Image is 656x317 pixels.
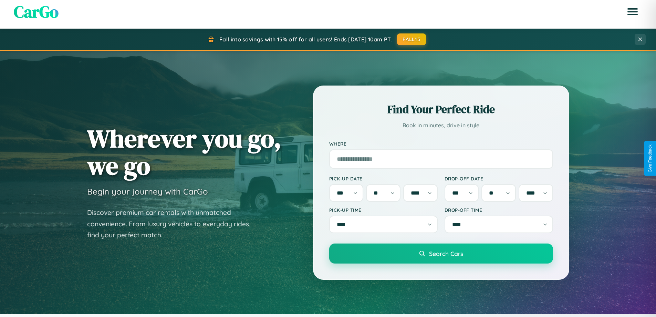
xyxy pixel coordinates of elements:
label: Where [329,141,553,147]
p: Discover premium car rentals with unmatched convenience. From luxury vehicles to everyday rides, ... [87,207,259,241]
p: Book in minutes, drive in style [329,120,553,130]
button: Open menu [623,2,642,21]
button: FALL15 [397,33,426,45]
span: Fall into savings with 15% off for all users! Ends [DATE] 10am PT. [219,36,392,43]
label: Pick-up Date [329,176,438,181]
label: Pick-up Time [329,207,438,213]
button: Search Cars [329,244,553,264]
span: CarGo [14,0,59,23]
label: Drop-off Time [445,207,553,213]
div: Give Feedback [648,145,653,172]
label: Drop-off Date [445,176,553,181]
span: Search Cars [429,250,463,257]
h3: Begin your journey with CarGo [87,186,208,197]
h1: Wherever you go, we go [87,125,281,179]
h2: Find Your Perfect Ride [329,102,553,117]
